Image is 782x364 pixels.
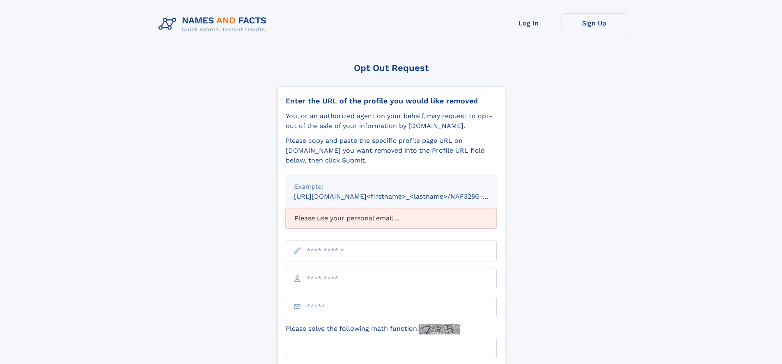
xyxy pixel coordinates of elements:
div: Example: [294,182,488,192]
div: Enter the URL of the profile you would like removed [286,96,497,105]
div: You, or an authorized agent on your behalf, may request to opt-out of the sale of your informatio... [286,111,497,131]
div: Please use your personal email ... [286,208,497,229]
img: Logo Names and Facts [155,13,273,35]
a: Log In [496,13,562,33]
div: Please copy and paste the specific profile page URL on [DOMAIN_NAME] you want removed into the Pr... [286,136,497,165]
label: Please solve the following math function: [286,324,460,334]
small: [URL][DOMAIN_NAME]<firstname>_<lastname>/NAF325G-xxxxxxxx [294,192,512,200]
a: Sign Up [562,13,627,33]
div: Opt Out Request [277,63,505,73]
